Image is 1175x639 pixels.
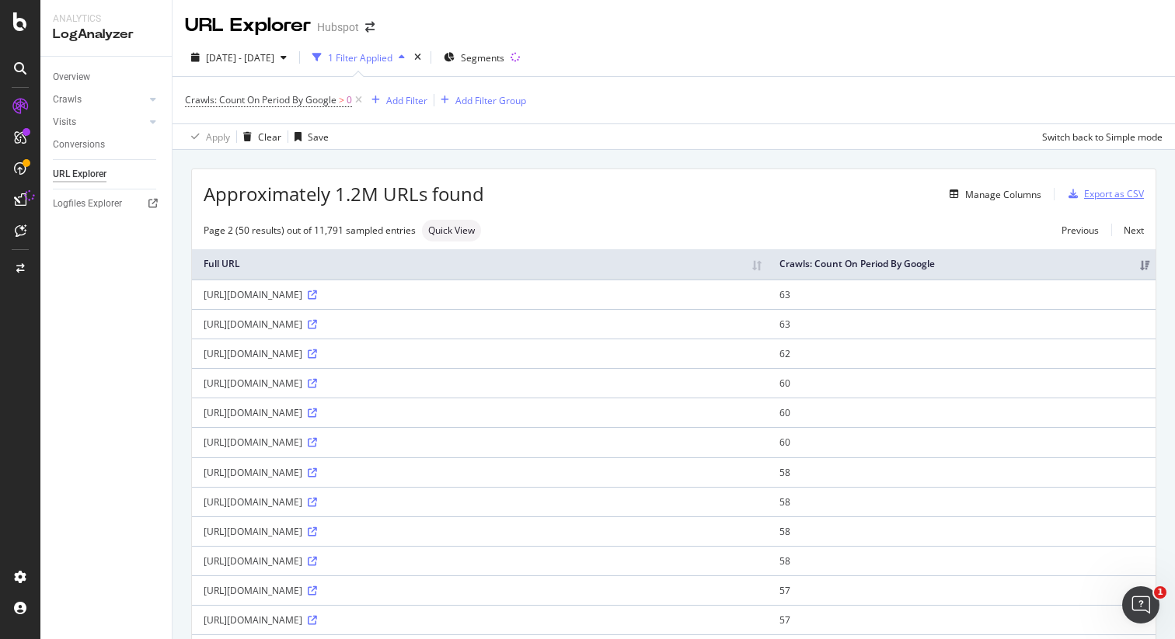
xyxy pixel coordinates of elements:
div: Page 2 (50 results) out of 11,791 sampled entries [204,224,416,237]
span: Segments [461,51,504,64]
div: [URL][DOMAIN_NAME] [204,613,756,627]
div: times [411,50,424,65]
a: Previous [1049,219,1111,241]
div: Add Filter Group [455,94,526,107]
button: Switch back to Simple mode [1036,124,1163,149]
button: Add Filter [365,91,427,109]
button: Save [288,124,329,149]
div: Add Filter [386,94,427,107]
div: URL Explorer [185,12,311,39]
button: Clear [237,124,281,149]
div: [URL][DOMAIN_NAME] [204,554,756,568]
td: 60 [768,427,1156,457]
button: Export as CSV [1062,182,1144,207]
div: [URL][DOMAIN_NAME] [204,525,756,538]
div: URL Explorer [53,166,106,182]
span: Quick View [428,226,475,235]
td: 63 [768,280,1156,309]
span: [DATE] - [DATE] [206,51,274,64]
td: 57 [768,605,1156,634]
th: Full URL: activate to sort column ascending [192,249,768,280]
div: Apply [206,130,230,144]
td: 63 [768,309,1156,339]
div: Logfiles Explorer [53,196,122,212]
div: Crawls [53,92,82,108]
span: 0 [347,89,352,111]
button: Add Filter Group [434,91,526,109]
td: 58 [768,516,1156,546]
span: Crawls: Count On Period By Google [185,93,336,106]
span: Approximately 1.2M URLs found [204,181,484,207]
a: URL Explorer [53,166,161,182]
div: Switch back to Simple mode [1042,130,1163,144]
a: Visits [53,114,145,130]
div: [URL][DOMAIN_NAME] [204,318,756,331]
div: 1 Filter Applied [328,51,392,64]
div: Manage Columns [965,188,1041,201]
div: Visits [53,114,76,130]
div: Overview [53,69,90,85]
div: [URL][DOMAIN_NAME] [204,495,756,509]
a: Overview [53,69,161,85]
td: 57 [768,575,1156,605]
td: 60 [768,398,1156,427]
a: Logfiles Explorer [53,196,161,212]
span: > [339,93,344,106]
button: Manage Columns [943,185,1041,203]
div: neutral label [422,220,481,241]
div: Hubspot [317,19,359,35]
td: 62 [768,339,1156,368]
div: Clear [258,130,281,144]
td: 60 [768,368,1156,398]
div: [URL][DOMAIN_NAME] [204,288,756,301]
a: Crawls [53,92,145,108]
div: LogAnalyzer [53,26,159,43]
th: Crawls: Count On Period By Google: activate to sort column ascending [768,249,1156,280]
a: Conversions [53,137,161,153]
div: Analytics [53,12,159,26]
td: 58 [768,487,1156,516]
div: Conversions [53,137,105,153]
div: arrow-right-arrow-left [365,22,375,33]
iframe: Intercom live chat [1122,586,1159,623]
span: 1 [1154,586,1166,599]
div: [URL][DOMAIN_NAME] [204,436,756,449]
div: [URL][DOMAIN_NAME] [204,406,756,419]
button: Segments [438,45,511,70]
a: Next [1111,219,1144,241]
div: [URL][DOMAIN_NAME] [204,377,756,390]
div: Save [308,130,329,144]
button: Apply [185,124,230,149]
div: [URL][DOMAIN_NAME] [204,584,756,597]
div: Export as CSV [1084,187,1144,200]
td: 58 [768,546,1156,575]
div: [URL][DOMAIN_NAME] [204,466,756,479]
button: [DATE] - [DATE] [185,45,293,70]
button: 1 Filter Applied [306,45,411,70]
div: [URL][DOMAIN_NAME] [204,347,756,360]
td: 58 [768,457,1156,487]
